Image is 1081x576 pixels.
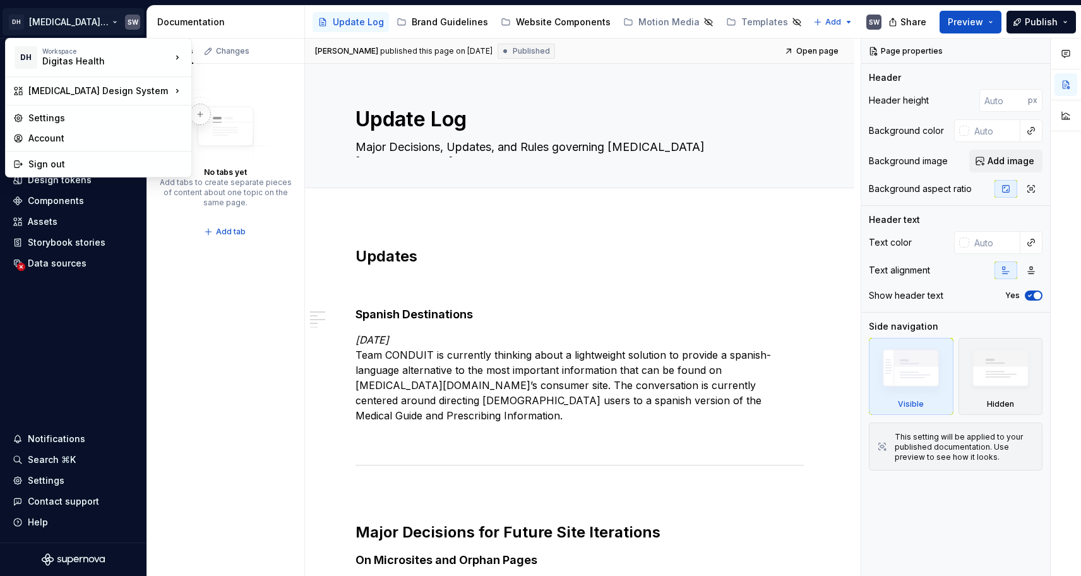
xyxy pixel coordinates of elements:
[42,47,171,55] div: Workspace
[15,46,37,69] div: DH
[28,112,184,124] div: Settings
[28,85,171,97] div: [MEDICAL_DATA] Design System
[28,132,184,145] div: Account
[28,158,184,171] div: Sign out
[42,55,150,68] div: Digitas Health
